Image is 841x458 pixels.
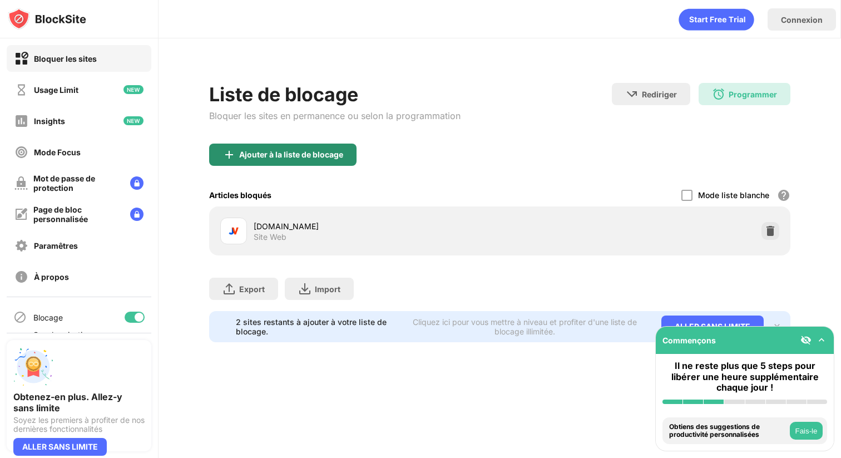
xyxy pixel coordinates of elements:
[816,334,827,346] img: omni-setup-toggle.svg
[209,110,461,121] div: Bloquer les sites en permanence ou selon la programmation
[254,220,500,232] div: [DOMAIN_NAME]
[773,322,781,331] img: x-button.svg
[14,239,28,253] img: settings-off.svg
[34,85,78,95] div: Usage Limit
[13,311,27,324] img: blocking-icon.svg
[800,334,812,346] img: eye-not-visible.svg
[781,15,823,24] div: Connexion
[123,85,144,94] img: new-icon.svg
[315,284,340,294] div: Import
[239,150,343,159] div: Ajouter à la liste de blocage
[33,313,63,322] div: Blocage
[209,83,461,106] div: Liste de blocage
[130,176,144,190] img: lock-menu.svg
[34,116,65,126] div: Insights
[34,54,97,63] div: Bloquer les sites
[34,241,78,250] div: Paramêtres
[227,224,240,238] img: favicons
[239,284,265,294] div: Export
[34,272,69,282] div: À propos
[14,83,28,97] img: time-usage-off.svg
[33,330,91,358] div: Synchronisation avec d'autres appareils
[14,52,28,66] img: block-on.svg
[33,205,121,224] div: Page de bloc personnalisée
[13,347,53,387] img: push-unlimited.svg
[14,176,28,190] img: password-protection-off.svg
[790,422,823,440] button: Fais-le
[14,145,28,159] img: focus-off.svg
[123,116,144,125] img: new-icon.svg
[642,90,677,99] div: Rediriger
[254,232,286,242] div: Site Web
[13,416,145,434] div: Soyez les premiers à profiter de nos dernières fonctionnalités
[14,208,28,221] img: customize-block-page-off.svg
[698,190,769,200] div: Mode liste blanche
[13,391,145,413] div: Obtenez-en plus. Allez-y sans limite
[8,8,86,30] img: logo-blocksite.svg
[662,336,716,345] div: Commençons
[13,438,107,456] div: ALLER SANS LIMITE
[669,423,787,439] div: Obtiens des suggestions de productivité personnalisées
[33,174,121,193] div: Mot de passe de protection
[209,190,271,200] div: Articles bloqués
[14,270,28,284] img: about-off.svg
[729,90,777,99] div: Programmer
[679,8,754,31] div: animation
[236,317,395,336] div: 2 sites restants à ajouter à votre liste de blocage.
[34,147,81,157] div: Mode Focus
[661,316,764,338] div: ALLER SANS LIMITE
[662,361,827,393] div: Il ne reste plus que 5 steps pour libérer une heure supplémentaire chaque jour !
[402,317,648,336] div: Cliquez ici pour vous mettre à niveau et profiter d'une liste de blocage illimitée.
[130,208,144,221] img: lock-menu.svg
[14,114,28,128] img: insights-off.svg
